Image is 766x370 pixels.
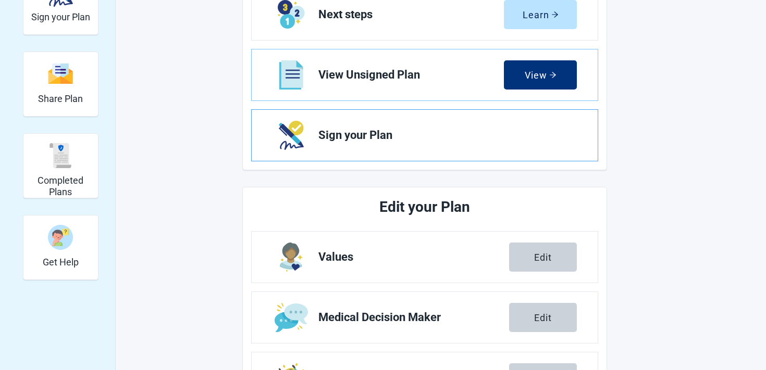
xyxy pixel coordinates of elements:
span: arrow-right [549,71,557,79]
h2: Edit your Plan [290,196,559,219]
img: person-question-x68TBcxA.svg [48,225,73,250]
span: Medical Decision Maker [318,311,509,324]
a: Edit Medical Decision Maker section [252,292,598,343]
a: Next Sign your Plan section [252,110,598,161]
h2: Sign your Plan [31,11,90,23]
a: View View Unsigned Plan section [252,49,598,100]
div: Edit [534,312,552,323]
div: Edit [534,252,552,262]
div: View [525,70,557,80]
span: Sign your Plan [318,129,569,142]
div: Get Help [23,215,98,280]
img: svg%3e [48,143,73,168]
h2: Completed Plans [28,175,94,197]
button: Viewarrow-right [504,60,577,90]
button: Edit [509,303,577,332]
div: Learn [523,9,559,20]
span: arrow-right [551,11,559,18]
h2: Get Help [43,257,79,268]
img: svg%3e [48,62,73,85]
h2: Share Plan [38,93,83,105]
button: Edit [509,243,577,272]
a: Edit Values section [252,232,598,283]
span: Values [318,251,509,263]
div: Completed Plans [23,133,98,198]
div: Share Plan [23,52,98,117]
span: Next steps [318,8,504,21]
span: View Unsigned Plan [318,69,504,81]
